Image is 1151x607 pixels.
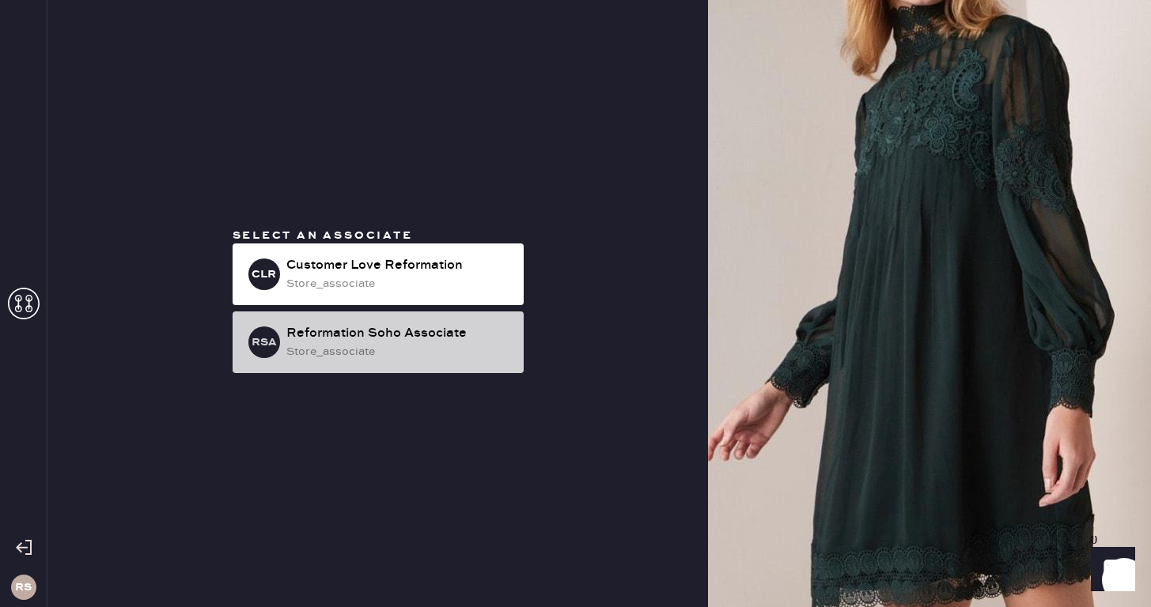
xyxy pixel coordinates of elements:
div: store_associate [286,275,511,292]
div: Customer Love Reformation [286,256,511,275]
h3: RSA [252,337,277,348]
div: store_associate [286,343,511,360]
div: Reformation Soho Associate [286,324,511,343]
iframe: Front Chat [1076,536,1144,604]
span: Select an associate [233,228,413,243]
h3: CLR [252,269,276,280]
h3: RS [15,582,32,593]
